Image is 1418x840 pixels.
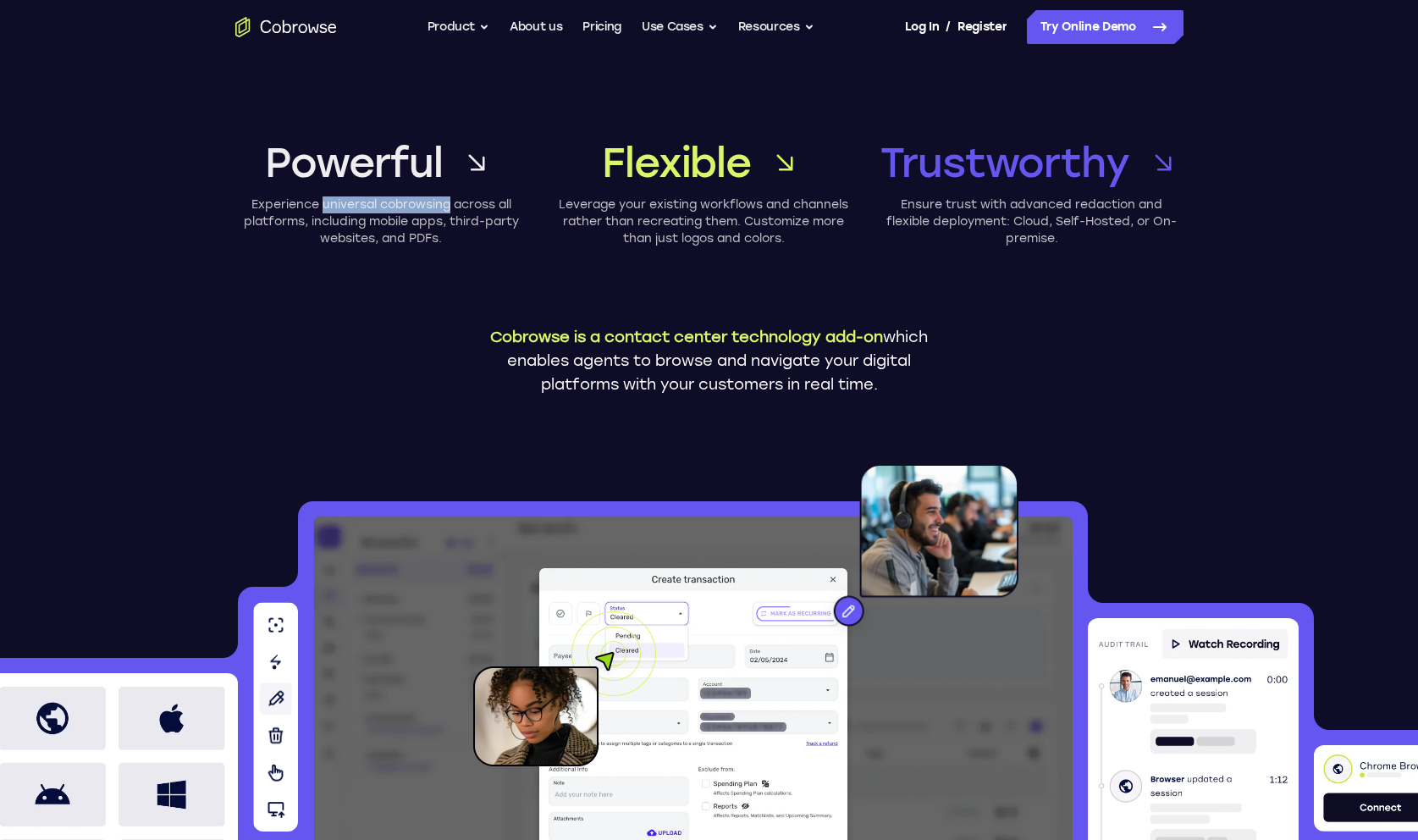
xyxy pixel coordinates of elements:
[946,17,951,37] span: /
[957,10,1007,44] a: Register
[473,611,656,766] img: A customer holding their phone
[428,10,490,44] button: Product
[1314,745,1418,832] img: Device info with connect button
[738,10,814,44] button: Resources
[235,135,527,190] a: Powerful
[477,325,942,396] p: which enables agents to browse and navigate your digital platforms with your customers in real time.
[1027,10,1184,44] a: Try Online Demo
[582,10,621,44] a: Pricing
[265,135,442,190] span: Powerful
[602,135,750,190] span: Flexible
[642,10,718,44] button: Use Cases
[490,328,883,346] span: Cobrowse is a contact center technology add-on
[880,196,1184,247] p: Ensure trust with advanced redaction and flexible deployment: Cloud, Self-Hosted, or On-premise.
[235,196,527,247] p: Experience universal cobrowsing across all platforms, including mobile apps, third-party websites...
[756,464,1018,644] img: An agent with a headset
[905,10,939,44] a: Log In
[235,17,337,37] a: Go to the home page
[253,602,298,832] img: Agent tools
[880,135,1184,190] a: Trustworthy
[558,135,850,190] a: Flexible
[510,10,562,44] a: About us
[880,135,1129,190] span: Trustworthy
[558,196,850,247] p: Leverage your existing workflows and channels rather than recreating them. Customize more than ju...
